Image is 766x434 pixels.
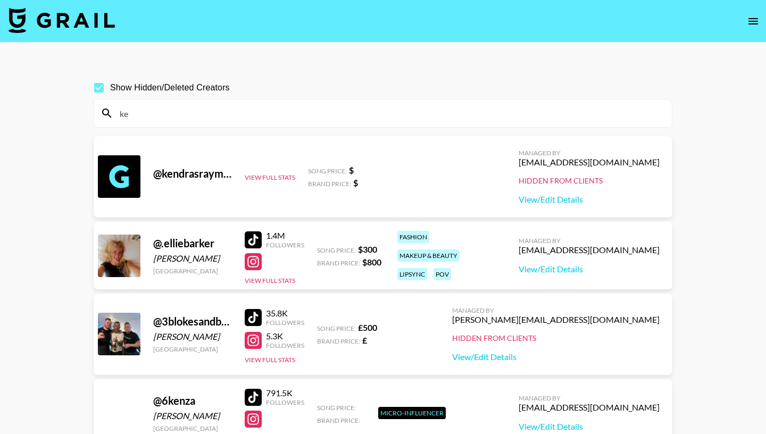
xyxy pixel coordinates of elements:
div: 791.5K [266,388,304,398]
a: View/Edit Details [519,194,660,205]
div: 35.8K [266,308,304,319]
strong: £ 500 [358,322,377,332]
span: Song Price: [317,404,356,412]
a: View/Edit Details [519,264,660,274]
button: View Full Stats [245,173,295,181]
div: [PERSON_NAME] [153,411,232,421]
div: Managed By [452,306,660,314]
div: [EMAIL_ADDRESS][DOMAIN_NAME] [519,245,660,255]
div: fashion [397,231,429,243]
div: [PERSON_NAME][EMAIL_ADDRESS][DOMAIN_NAME] [452,314,660,325]
div: lipsync [397,268,427,280]
div: [EMAIL_ADDRESS][DOMAIN_NAME] [519,402,660,413]
div: 5.3K [266,331,304,341]
span: Song Price: [308,167,347,175]
span: Brand Price: [317,337,360,345]
span: Brand Price: [317,259,360,267]
img: Grail Talent [9,7,115,33]
div: [GEOGRAPHIC_DATA] [153,424,232,432]
div: Followers [266,319,304,327]
div: @ .elliebarker [153,237,232,250]
div: Followers [266,398,304,406]
span: Song Price: [317,324,356,332]
div: Hidden from Clients [519,176,660,186]
input: Search by User Name [113,105,665,122]
strong: $ [349,165,354,175]
div: [PERSON_NAME] [153,331,232,342]
div: pov [434,268,451,280]
button: View Full Stats [245,356,295,364]
div: Hidden from Clients [452,333,660,343]
div: Followers [266,341,304,349]
strong: $ [353,178,358,188]
span: Brand Price: [308,180,351,188]
div: [GEOGRAPHIC_DATA] [153,345,232,353]
div: makeup & beauty [397,249,460,262]
button: View Full Stats [245,277,295,285]
span: Brand Price: [317,416,360,424]
div: Managed By [519,149,660,157]
a: View/Edit Details [519,421,660,432]
div: 1.4M [266,230,304,241]
div: @ kendrasraymond [153,167,232,180]
strong: $ 300 [358,244,377,254]
div: [EMAIL_ADDRESS][DOMAIN_NAME] [519,157,660,168]
strong: $ 800 [362,257,381,267]
div: Managed By [519,394,660,402]
span: Show Hidden/Deleted Creators [110,81,230,94]
strong: £ [362,335,367,345]
a: View/Edit Details [452,352,660,362]
span: Song Price: [317,246,356,254]
div: [PERSON_NAME] [153,253,232,264]
button: open drawer [743,11,764,32]
div: @ 6kenza [153,394,232,407]
div: [GEOGRAPHIC_DATA] [153,267,232,275]
div: @ 3blokesandbeers [153,315,232,328]
div: Managed By [519,237,660,245]
div: Micro-Influencer [378,407,446,419]
div: Followers [266,241,304,249]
